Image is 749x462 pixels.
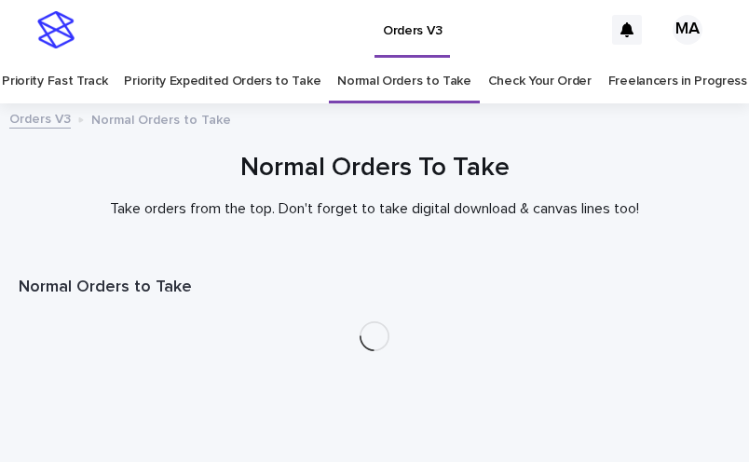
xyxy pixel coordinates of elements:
[2,60,107,103] a: Priority Fast Track
[19,151,730,185] h1: Normal Orders To Take
[91,108,231,129] p: Normal Orders to Take
[673,15,702,45] div: MA
[9,107,71,129] a: Orders V3
[124,60,320,103] a: Priority Expedited Orders to Take
[19,277,730,299] h1: Normal Orders to Take
[608,60,747,103] a: Freelancers in Progress
[337,60,471,103] a: Normal Orders to Take
[488,60,592,103] a: Check Your Order
[37,11,75,48] img: stacker-logo-s-only.png
[19,200,730,218] p: Take orders from the top. Don't forget to take digital download & canvas lines too!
